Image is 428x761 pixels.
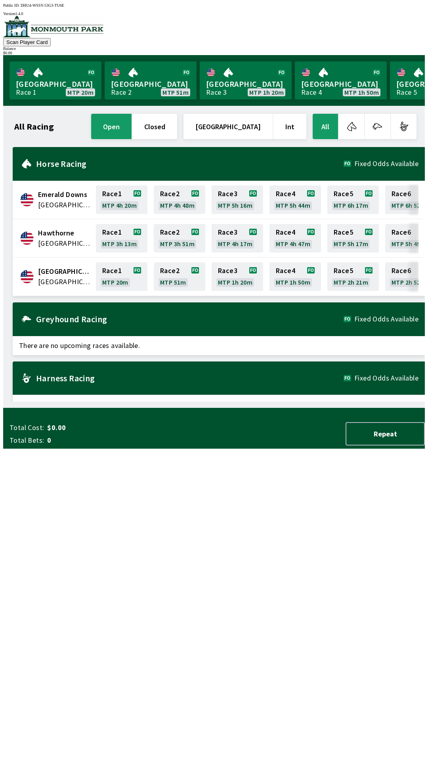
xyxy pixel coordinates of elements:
span: MTP 2h 21m [334,279,368,285]
span: Total Bets: [10,436,44,445]
img: venue logo [3,16,103,37]
span: MTP 2h 52m [392,279,426,285]
span: Race 5 [334,268,353,274]
span: MTP 4h 47m [276,241,310,247]
span: MTP 5h 16m [218,202,252,208]
span: MTP 6h 52m [392,202,426,208]
a: Race4MTP 1h 50m [269,262,321,291]
span: [GEOGRAPHIC_DATA] [16,79,95,89]
a: Race3MTP 4h 17m [212,224,263,252]
span: MTP 3h 13m [102,241,137,247]
span: Race 6 [392,268,411,274]
span: Race 2 [160,229,180,235]
span: Race 1 [102,268,122,274]
a: [GEOGRAPHIC_DATA]Race 2MTP 51m [105,61,197,99]
span: Monmouth Park [38,266,91,277]
span: MTP 3h 51m [160,241,195,247]
span: United States [38,238,91,249]
span: MTP 5h 44m [276,202,310,208]
div: Race 1 [16,89,36,96]
button: [GEOGRAPHIC_DATA] [183,114,273,139]
span: There are no upcoming races available. [13,395,425,414]
span: Race 2 [160,191,180,197]
button: Int [273,114,306,139]
a: Race2MTP 4h 48m [154,185,205,214]
span: MTP 5h 17m [334,241,368,247]
span: Race 1 [102,229,122,235]
div: Race 5 [396,89,417,96]
span: Emerald Downs [38,189,91,200]
span: Race 5 [334,229,353,235]
a: [GEOGRAPHIC_DATA]Race 1MTP 20m [10,61,101,99]
h2: Harness Racing [36,375,344,381]
span: MTP 4h 20m [102,202,137,208]
a: [GEOGRAPHIC_DATA]Race 3MTP 1h 20m [200,61,292,99]
div: Balance [3,46,425,51]
span: Race 3 [218,229,237,235]
span: MTP 6h 17m [334,202,368,208]
span: [GEOGRAPHIC_DATA] [206,79,285,89]
a: Race1MTP 20m [96,262,147,291]
span: 0 [47,436,172,445]
span: MTP 51m [160,279,186,285]
span: $0.00 [47,423,172,432]
a: Race4MTP 5h 44m [269,185,321,214]
a: Race3MTP 1h 20m [212,262,263,291]
span: Race 5 [334,191,353,197]
div: Race 3 [206,89,227,96]
button: closed [132,114,177,139]
span: MTP 1h 20m [218,279,252,285]
span: MTP 1h 20m [249,89,284,96]
span: MTP 1h 50m [344,89,379,96]
span: Race 4 [276,229,295,235]
a: [GEOGRAPHIC_DATA]Race 4MTP 1h 50m [295,61,387,99]
h1: All Racing [14,123,54,130]
span: United States [38,277,91,287]
span: Race 2 [160,268,180,274]
span: MTP 20m [102,279,128,285]
a: Race5MTP 2h 21m [327,262,379,291]
span: Race 4 [276,191,295,197]
span: Race 4 [276,268,295,274]
a: Race2MTP 3h 51m [154,224,205,252]
span: MTP 1h 50m [276,279,310,285]
span: Race 3 [218,191,237,197]
span: Hawthorne [38,228,91,238]
span: There are no upcoming races available. [13,336,425,355]
h2: Horse Racing [36,161,344,167]
span: [GEOGRAPHIC_DATA] [111,79,190,89]
div: $ 0.00 [3,51,425,55]
span: United States [38,200,91,210]
span: Repeat [353,429,418,438]
div: Version 1.4.0 [3,11,425,16]
span: MTP 4h 48m [160,202,195,208]
button: Scan Player Card [3,38,51,46]
button: All [313,114,338,139]
a: Race5MTP 6h 17m [327,185,379,214]
span: Fixed Odds Available [354,375,418,381]
a: Race5MTP 5h 17m [327,224,379,252]
a: Race2MTP 51m [154,262,205,291]
span: Race 6 [392,229,411,235]
span: Race 3 [218,268,237,274]
button: Repeat [346,422,425,446]
a: Race4MTP 4h 47m [269,224,321,252]
span: MTP 20m [67,89,94,96]
div: Public ID: [3,3,425,8]
div: Race 2 [111,89,132,96]
button: open [91,114,132,139]
span: Total Cost: [10,423,44,432]
span: MTP 51m [162,89,189,96]
div: Race 4 [301,89,322,96]
span: Race 1 [102,191,122,197]
span: Fixed Odds Available [354,161,418,167]
a: Race1MTP 3h 13m [96,224,147,252]
span: DHU4-WSSY-53G3-TU6E [21,3,64,8]
a: Race3MTP 5h 16m [212,185,263,214]
span: MTP 5h 49m [392,241,426,247]
span: Fixed Odds Available [354,316,418,322]
span: MTP 4h 17m [218,241,252,247]
span: Race 6 [392,191,411,197]
a: Race1MTP 4h 20m [96,185,147,214]
h2: Greyhound Racing [36,316,344,322]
